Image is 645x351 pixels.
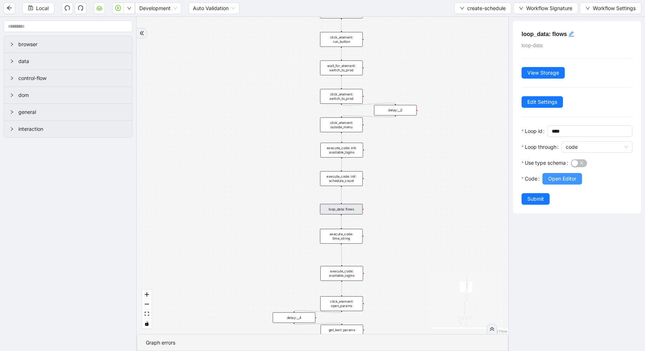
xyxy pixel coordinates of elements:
[586,6,590,10] span: down
[321,325,364,335] div: get_text: params
[320,143,363,157] div: execute_code: init: available_logins
[142,290,152,299] button: zoom in
[320,171,363,186] div: execute_code: init: schedule_count
[320,296,363,311] div: click_element: open_params
[580,3,641,14] button: downWorkflow Settings
[320,204,363,214] div: loop_data: flows
[522,67,565,79] button: View Storage
[4,104,132,120] div: general
[320,229,363,244] div: execute_code: time_string
[10,59,14,63] span: right
[548,175,576,183] span: Open Editor
[146,339,499,347] div: Graph errors
[522,96,563,108] button: Edit Settings
[4,87,132,103] div: dom
[94,3,105,14] button: cloud-server
[320,32,363,47] div: click_element: run_button
[18,40,126,48] span: browser
[139,3,177,14] span: Development
[320,266,363,281] div: execute_code: available_logins
[341,244,342,265] g: Edge from execute_code: time_string to execute_code: available_logins
[10,42,14,46] span: right
[115,5,121,11] span: play-circle
[320,117,363,132] div: click_element: outside_menu
[273,312,316,323] div: delay:__4
[522,193,550,205] button: Submit
[488,329,507,333] a: React Flow attribution
[320,4,363,18] div: wait_for_element: run_button
[139,31,144,36] span: double-right
[522,30,632,39] h5: loop_data: flows
[525,143,556,151] span: Loop through
[22,3,54,14] button: saveLocal
[10,127,14,131] span: right
[522,43,542,48] span: loop-data
[519,6,523,10] span: down
[526,4,572,12] span: Workflow Signature
[294,323,342,325] g: Edge from delay:__4 to get_text: params
[36,4,49,12] span: Local
[193,3,235,14] span: Auto Validation
[525,175,537,183] span: Code
[96,5,102,11] span: cloud-server
[10,76,14,80] span: right
[593,4,636,12] span: Workflow Settings
[4,70,132,86] div: control-flow
[542,173,582,185] button: Open Editor
[4,53,132,70] div: data
[566,142,628,152] span: code
[18,125,126,133] span: interaction
[4,121,132,137] div: interaction
[142,309,152,319] button: fit view
[18,91,126,99] span: dom
[28,5,33,10] span: save
[525,127,542,135] span: Loop id
[454,3,511,14] button: downcreate-schedule
[18,74,126,82] span: control-flow
[142,299,152,309] button: zoom out
[527,98,557,106] span: Edit Settings
[568,30,574,38] div: click to edit id
[123,3,135,14] button: down
[527,195,544,203] span: Submit
[62,3,73,14] button: undo
[18,108,126,116] span: general
[294,311,342,313] g: Edge from click_element: open_params to delay:__4
[568,31,574,37] span: edit
[4,3,15,14] button: arrow-left
[320,89,363,104] div: click_element: switch_to_prod
[4,36,132,53] div: browser
[490,326,495,332] span: double-right
[112,3,124,14] button: play-circle
[467,4,506,12] span: create-schedule
[342,116,396,117] g: Edge from delay:__0 to click_element: outside_menu
[527,69,559,77] span: View Storage
[64,5,70,11] span: undo
[374,105,417,115] div: delay:__0
[18,57,126,65] span: data
[320,61,363,75] div: wait_for_element: switch_to_prod
[10,110,14,114] span: right
[6,5,12,11] span: arrow-left
[142,319,152,329] button: toggle interactivity
[10,93,14,97] span: right
[127,6,131,10] span: down
[78,5,84,11] span: redo
[342,103,396,105] g: Edge from click_element: switch_to_prod to delay:__0
[75,3,86,14] button: redo
[525,159,566,167] span: Use type schema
